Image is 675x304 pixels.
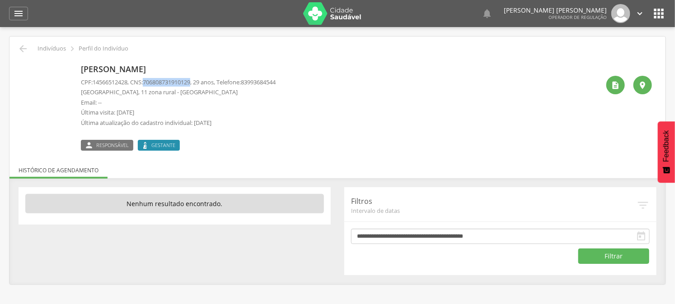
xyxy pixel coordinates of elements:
i:  [611,81,620,90]
p: Perfil do Indivíduo [79,45,128,52]
p: Email: -- [81,98,276,107]
span: Responsável [96,142,129,149]
i:  [18,43,28,54]
span: Intervalo de datas [351,207,636,215]
p: Última visita: [DATE] [81,108,276,117]
span: 83993684544 [241,78,276,86]
button: Feedback - Mostrar pesquisa [658,121,675,183]
span: 706808731910129 [143,78,190,86]
p: [PERSON_NAME] [81,64,276,75]
p: Filtros [351,196,636,207]
i:  [84,142,94,149]
i:  [636,231,647,242]
i:  [67,44,77,54]
i:  [13,8,24,19]
i:  [635,9,645,18]
i:  [638,81,647,90]
a:  [635,4,645,23]
button: Filtrar [578,249,650,264]
span: 14566512428 [93,78,127,86]
p: Última atualização do cadastro individual: [DATE] [81,119,276,127]
i:  [636,198,650,212]
p: [PERSON_NAME] [PERSON_NAME] [504,7,607,14]
i:  [482,8,492,19]
a:  [9,7,28,20]
i:  [652,6,666,21]
a:  [482,4,492,23]
p: [GEOGRAPHIC_DATA], 11 zona rural - [GEOGRAPHIC_DATA] [81,88,276,97]
p: Nenhum resultado encontrado. [25,194,324,214]
p: CPF: , CNS: , 29 anos, Telefone: [81,78,276,87]
span: Gestante [151,142,175,149]
span: Operador de regulação [548,14,607,20]
p: Indivíduos [37,45,66,52]
span: Feedback [662,130,670,162]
